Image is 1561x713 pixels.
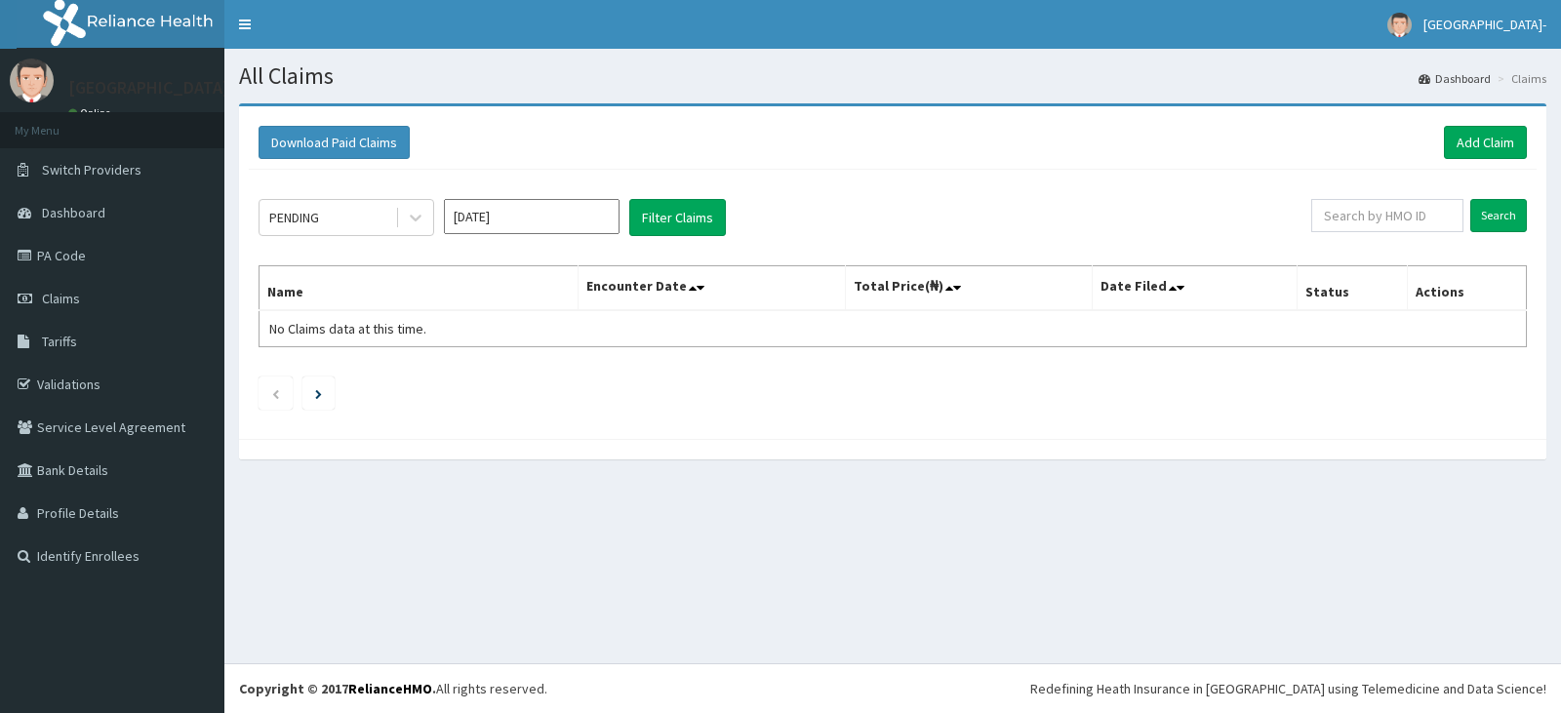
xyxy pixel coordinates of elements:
span: Tariffs [42,333,77,350]
li: Claims [1493,70,1546,87]
span: No Claims data at this time. [269,320,426,337]
input: Search by HMO ID [1311,199,1464,232]
footer: All rights reserved. [224,663,1561,713]
span: Switch Providers [42,161,141,178]
th: Actions [1407,266,1526,311]
strong: Copyright © 2017 . [239,680,436,697]
button: Download Paid Claims [259,126,410,159]
input: Search [1470,199,1527,232]
a: RelianceHMO [348,680,432,697]
a: Previous page [271,384,280,402]
p: [GEOGRAPHIC_DATA]- [68,79,235,97]
a: Online [68,106,115,120]
th: Status [1297,266,1407,311]
h1: All Claims [239,63,1546,89]
th: Encounter Date [579,266,845,311]
div: Redefining Heath Insurance in [GEOGRAPHIC_DATA] using Telemedicine and Data Science! [1030,679,1546,698]
a: Add Claim [1444,126,1527,159]
img: User Image [1387,13,1412,37]
th: Date Filed [1093,266,1298,311]
span: [GEOGRAPHIC_DATA]- [1423,16,1546,33]
a: Dashboard [1419,70,1491,87]
span: Dashboard [42,204,105,221]
input: Select Month and Year [444,199,620,234]
th: Total Price(₦) [845,266,1092,311]
img: User Image [10,59,54,102]
a: Next page [315,384,322,402]
div: PENDING [269,208,319,227]
span: Claims [42,290,80,307]
button: Filter Claims [629,199,726,236]
th: Name [260,266,579,311]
